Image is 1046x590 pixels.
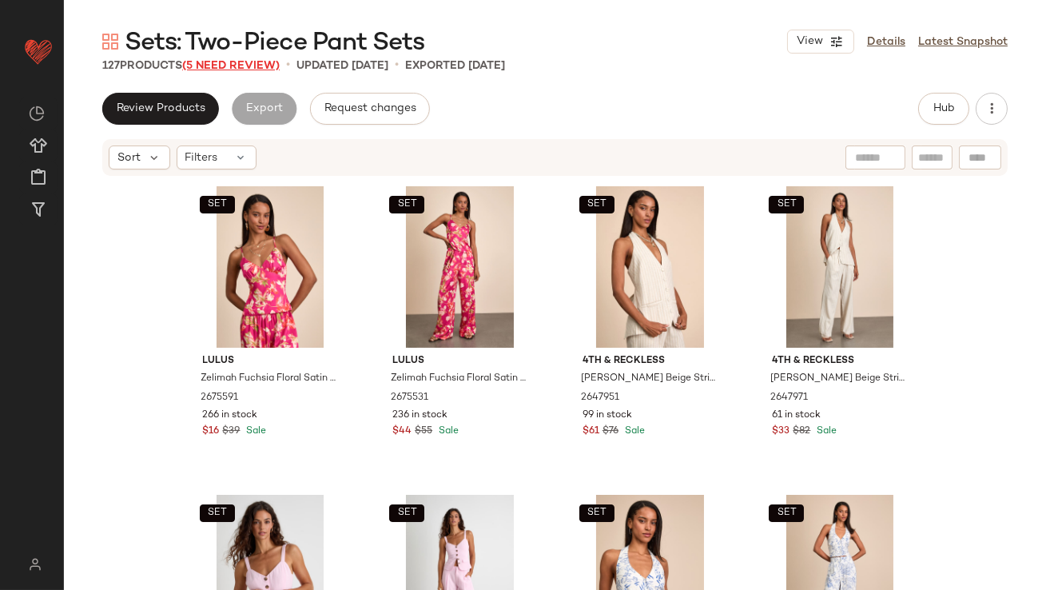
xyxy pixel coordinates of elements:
span: 4Th & Reckless [772,354,907,369]
span: Review Products [116,102,205,115]
span: Sale [244,426,267,437]
span: Zelimah Fuchsia Floral Satin Wide-Leg Pants [391,372,526,386]
button: SET [579,196,614,213]
img: 2647971_02_fullbody_2025-07-02.jpg [759,186,920,348]
p: updated [DATE] [296,58,388,74]
span: $55 [415,425,432,439]
span: Sale [813,426,837,437]
a: Details [867,34,905,50]
span: • [395,56,399,75]
p: Exported [DATE] [405,58,505,74]
span: SET [777,508,797,519]
span: SET [207,508,227,519]
span: • [286,56,290,75]
span: Request changes [324,102,416,115]
button: Hub [918,93,969,125]
img: svg%3e [102,34,118,50]
span: SET [587,199,607,210]
span: 236 in stock [392,409,447,423]
span: SET [777,199,797,210]
span: Sale [436,426,459,437]
img: 2647951_02_front_2025-06-30.jpg [570,186,730,348]
span: Lulus [203,354,338,369]
button: SET [579,504,614,522]
span: 2675591 [201,391,239,405]
span: 99 in stock [583,409,632,423]
span: 127 [102,60,120,72]
span: Filters [185,149,218,166]
span: [PERSON_NAME] Beige Stripe Straight Leg Trousers [770,372,905,386]
span: Sale [622,426,645,437]
div: Products [102,58,280,74]
span: $39 [223,425,241,439]
button: SET [200,196,235,213]
span: 4Th & Reckless [583,354,718,369]
span: Sets: Two-Piece Pant Sets [125,27,424,59]
span: (5 Need Review) [182,60,280,72]
span: Hub [933,102,955,115]
span: 2675531 [391,391,428,405]
img: heart_red.DM2ytmEG.svg [22,35,54,67]
span: $61 [583,425,599,439]
span: [PERSON_NAME] Beige Stripe Halter Button-Front Vest Top [581,372,716,386]
span: 2647971 [770,391,808,405]
button: SET [389,196,424,213]
span: $76 [603,425,618,439]
img: svg%3e [29,106,45,122]
span: $33 [772,425,789,439]
button: Review Products [102,93,219,125]
button: SET [769,196,804,213]
span: $44 [392,425,412,439]
button: View [787,30,854,54]
span: Zelimah Fuchsia Floral Satin Cami Top [201,372,336,386]
span: Lulus [392,354,527,369]
span: 2647951 [581,391,619,405]
span: $16 [203,425,220,439]
img: 2675531_02_fullbody_2025-06-27.jpg [380,186,540,348]
span: $82 [793,425,810,439]
span: SET [397,199,417,210]
button: SET [769,504,804,522]
span: SET [207,199,227,210]
span: SET [587,508,607,519]
button: Request changes [310,93,430,125]
span: 61 in stock [772,409,821,423]
a: Latest Snapshot [918,34,1008,50]
button: SET [389,504,424,522]
span: 266 in stock [203,409,258,423]
button: SET [200,504,235,522]
img: svg%3e [19,558,50,571]
img: 2675591_01_hero_2025-06-27.jpg [190,186,351,348]
span: Sort [117,149,141,166]
span: View [796,35,823,48]
span: SET [397,508,417,519]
